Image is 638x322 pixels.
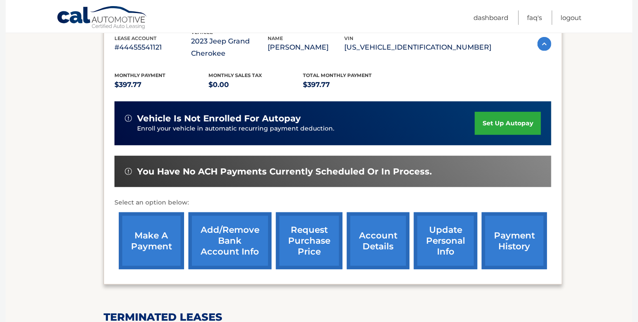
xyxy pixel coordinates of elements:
[114,79,209,91] p: $397.77
[268,35,283,41] span: name
[137,166,432,177] span: You have no ACH payments currently scheduled or in process.
[137,124,475,134] p: Enroll your vehicle in automatic recurring payment deduction.
[475,112,541,135] a: set up autopay
[119,212,184,269] a: make a payment
[473,10,508,25] a: Dashboard
[344,35,353,41] span: vin
[347,212,410,269] a: account details
[276,212,343,269] a: request purchase price
[561,10,581,25] a: Logout
[125,168,132,175] img: alert-white.svg
[414,212,477,269] a: update personal info
[209,72,262,78] span: Monthly sales Tax
[303,79,397,91] p: $397.77
[57,6,148,31] a: Cal Automotive
[268,41,344,54] p: [PERSON_NAME]
[527,10,542,25] a: FAQ's
[114,35,157,41] span: lease account
[209,79,303,91] p: $0.00
[125,115,132,122] img: alert-white.svg
[482,212,547,269] a: payment history
[114,198,551,208] p: Select an option below:
[114,72,165,78] span: Monthly Payment
[303,72,372,78] span: Total Monthly Payment
[137,113,301,124] span: vehicle is not enrolled for autopay
[344,41,491,54] p: [US_VEHICLE_IDENTIFICATION_NUMBER]
[191,35,268,60] p: 2023 Jeep Grand Cherokee
[188,212,272,269] a: Add/Remove bank account info
[537,37,551,51] img: accordion-active.svg
[114,41,191,54] p: #44455541121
